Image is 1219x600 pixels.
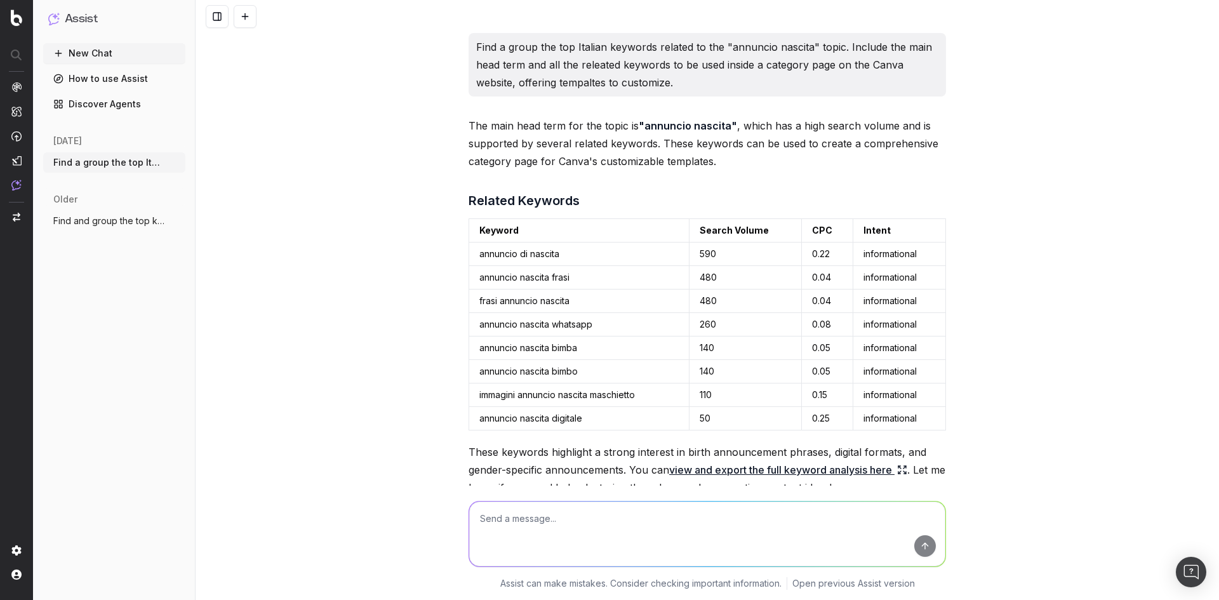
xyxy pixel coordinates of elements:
img: Setting [11,545,22,556]
td: 480 [689,266,801,290]
td: 0.15 [801,383,853,407]
td: Keyword [469,219,689,243]
td: annuncio nascita frasi [469,266,689,290]
td: 480 [689,290,801,313]
p: Find a group the top Italian keywords related to the "annuncio nascita" topic. Include the main h... [476,38,938,91]
span: Find and group the top keywords for post [53,215,165,227]
a: How to use Assist [43,69,185,89]
div: Open Intercom Messenger [1176,557,1206,587]
td: annuncio nascita digitale [469,407,689,430]
img: My account [11,570,22,580]
button: Find and group the top keywords for post [43,211,185,231]
td: informational [853,383,946,407]
td: 0.05 [801,360,853,383]
td: Intent [853,219,946,243]
td: frasi annuncio nascita [469,290,689,313]
td: informational [853,407,946,430]
img: Assist [48,13,60,25]
td: 0.05 [801,337,853,360]
td: informational [853,360,946,383]
td: informational [853,337,946,360]
td: annuncio nascita bimba [469,337,689,360]
p: The main head term for the topic is , which has a high search volume and is supported by several ... [469,117,946,170]
td: annuncio di nascita [469,243,689,266]
td: 260 [689,313,801,337]
a: view and export the full keyword analysis here [669,461,907,479]
td: 0.04 [801,266,853,290]
button: Assist [48,10,180,28]
strong: "annuncio nascita" [639,119,737,132]
span: Find a group the top Italian keywords re [53,156,165,169]
img: Activation [11,131,22,142]
button: New Chat [43,43,185,63]
td: 590 [689,243,801,266]
td: annuncio nascita whatsapp [469,313,689,337]
a: Open previous Assist version [792,577,915,590]
td: 110 [689,383,801,407]
td: 0.22 [801,243,853,266]
p: Assist can make mistakes. Consider checking important information. [500,577,782,590]
img: Botify logo [11,10,22,26]
a: Discover Agents [43,94,185,114]
img: Intelligence [11,106,22,117]
img: Analytics [11,82,22,92]
td: 0.25 [801,407,853,430]
img: Assist [11,180,22,190]
td: CPC [801,219,853,243]
td: 0.04 [801,290,853,313]
td: Search Volume [689,219,801,243]
img: Switch project [13,213,20,222]
p: These keywords highlight a strong interest in birth announcement phrases, digital formats, and ge... [469,443,946,497]
td: 140 [689,360,801,383]
span: [DATE] [53,135,82,147]
td: informational [853,290,946,313]
h3: Related Keywords [469,190,946,211]
td: 50 [689,407,801,430]
td: 140 [689,337,801,360]
td: 0.08 [801,313,853,337]
img: Studio [11,156,22,166]
td: annuncio nascita bimbo [469,360,689,383]
td: informational [853,243,946,266]
td: informational [853,266,946,290]
td: informational [853,313,946,337]
h1: Assist [65,10,98,28]
span: older [53,193,77,206]
td: immagini annuncio nascita maschietto [469,383,689,407]
button: Find a group the top Italian keywords re [43,152,185,173]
